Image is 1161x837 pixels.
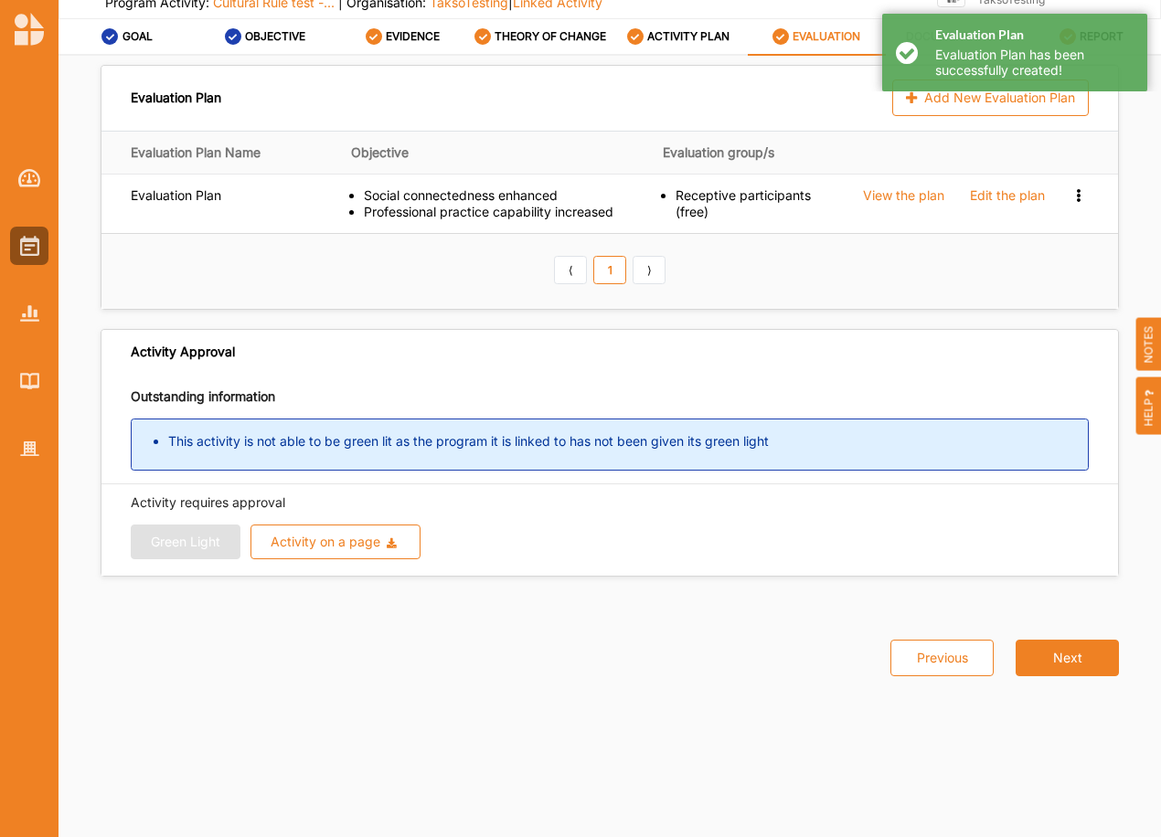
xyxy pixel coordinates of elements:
[554,256,587,285] a: Previous item
[495,29,606,44] label: THEORY OF CHANGE
[386,29,440,44] label: EVIDENCE
[20,236,39,256] img: Activities
[10,159,48,197] a: Dashboard
[131,79,221,116] div: Evaluation Plan
[1016,640,1119,676] button: Next
[131,144,338,161] div: Evaluation Plan Name
[647,29,730,44] label: ACTIVITY PLAN
[935,27,1134,43] h4: Evaluation Plan
[364,204,650,220] div: Professional practice capability increased
[364,187,650,204] div: Social connectedness enhanced
[122,29,153,44] label: GOAL
[131,344,235,360] span: Activity Approval
[935,48,1134,79] div: Evaluation Plan has been successfully created!
[131,387,1089,406] p: Outstanding information
[20,373,39,388] img: Library
[970,187,1045,204] div: Edit the plan
[863,187,944,204] div: View the plan
[10,429,48,468] a: Organisation
[892,79,1089,116] div: Add New Evaluation Plan
[593,256,626,285] a: 1
[351,131,663,174] th: Objective
[793,29,860,44] label: EVALUATION
[250,524,421,559] button: Activity on a page
[20,305,39,321] img: Reports
[10,294,48,333] a: Reports
[168,432,1088,450] li: This activity is not able to be green lit as the program it is linked to has not been given its g...
[10,227,48,265] a: Activities
[676,187,837,220] div: Receptive participants (free)
[890,640,994,676] button: Previous
[271,535,380,548] div: Activity on a page
[15,13,44,46] img: logo
[10,362,48,400] a: Library
[131,187,221,204] label: Evaluation Plan
[551,256,669,287] div: Pagination Navigation
[131,493,1089,512] p: Activity requires approval
[633,256,666,285] a: Next item
[245,29,305,44] label: OBJECTIVE
[663,131,850,174] th: Evaluation group/s
[20,441,39,457] img: Organisation
[18,169,41,187] img: Dashboard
